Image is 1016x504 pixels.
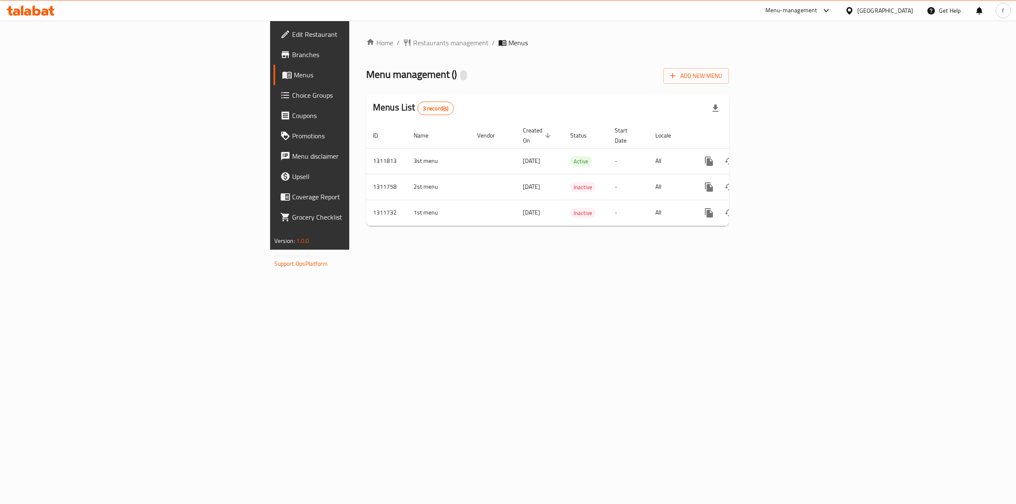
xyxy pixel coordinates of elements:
[857,6,913,15] div: [GEOGRAPHIC_DATA]
[292,151,433,161] span: Menu disclaimer
[366,123,787,226] table: enhanced table
[765,6,817,16] div: Menu-management
[273,146,440,166] a: Menu disclaimer
[670,71,722,81] span: Add New Menu
[570,157,592,166] span: Active
[403,38,489,48] a: Restaurants management
[274,258,328,269] a: Support.OpsPlatform
[373,130,389,140] span: ID
[649,174,692,200] td: All
[523,207,540,218] span: [DATE]
[373,101,454,115] h2: Menus List
[292,90,433,100] span: Choice Groups
[366,38,729,48] nav: breadcrumb
[663,68,729,84] button: Add New Menu
[570,130,598,140] span: Status
[655,130,682,140] span: Locale
[705,98,726,118] div: Export file
[273,126,440,146] a: Promotions
[523,155,540,166] span: [DATE]
[274,235,295,246] span: Version:
[273,207,440,227] a: Grocery Checklist
[296,235,309,246] span: 1.0.0
[608,148,649,174] td: -
[292,171,433,182] span: Upsell
[508,38,528,48] span: Menus
[273,65,440,85] a: Menus
[523,125,553,146] span: Created On
[570,208,596,218] span: Inactive
[273,187,440,207] a: Coverage Report
[570,156,592,166] div: Active
[273,166,440,187] a: Upsell
[699,203,719,223] button: more
[273,105,440,126] a: Coupons
[1002,6,1004,15] span: f
[414,130,439,140] span: Name
[649,148,692,174] td: All
[608,174,649,200] td: -
[292,50,433,60] span: Branches
[292,212,433,222] span: Grocery Checklist
[692,123,787,149] th: Actions
[273,85,440,105] a: Choice Groups
[719,203,740,223] button: Change Status
[292,131,433,141] span: Promotions
[608,200,649,226] td: -
[615,125,638,146] span: Start Date
[699,151,719,171] button: more
[523,181,540,192] span: [DATE]
[273,24,440,44] a: Edit Restaurant
[274,250,313,261] span: Get support on:
[273,44,440,65] a: Branches
[413,38,489,48] span: Restaurants management
[477,130,506,140] span: Vendor
[417,102,454,115] div: Total records count
[492,38,495,48] li: /
[292,29,433,39] span: Edit Restaurant
[699,177,719,197] button: more
[292,192,433,202] span: Coverage Report
[719,151,740,171] button: Change Status
[649,200,692,226] td: All
[418,105,454,113] span: 3 record(s)
[570,182,596,192] span: Inactive
[719,177,740,197] button: Change Status
[292,110,433,121] span: Coupons
[294,70,433,80] span: Menus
